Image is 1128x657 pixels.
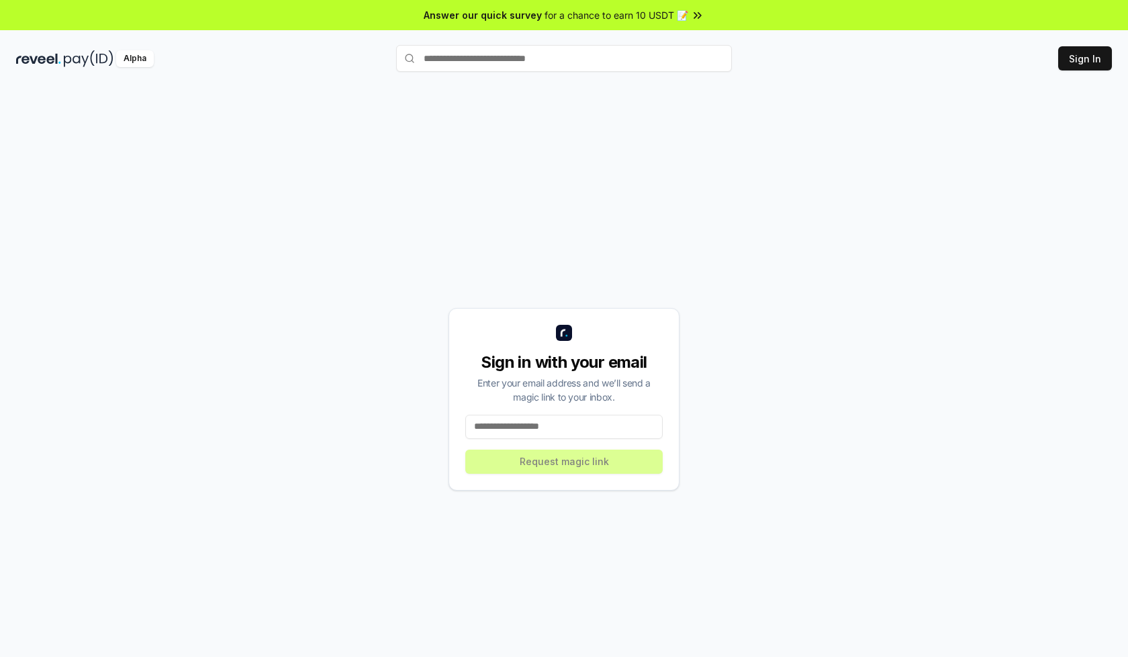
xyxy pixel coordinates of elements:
[556,325,572,341] img: logo_small
[545,8,688,22] span: for a chance to earn 10 USDT 📝
[64,50,113,67] img: pay_id
[1058,46,1112,70] button: Sign In
[465,352,663,373] div: Sign in with your email
[424,8,542,22] span: Answer our quick survey
[465,376,663,404] div: Enter your email address and we’ll send a magic link to your inbox.
[116,50,154,67] div: Alpha
[16,50,61,67] img: reveel_dark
